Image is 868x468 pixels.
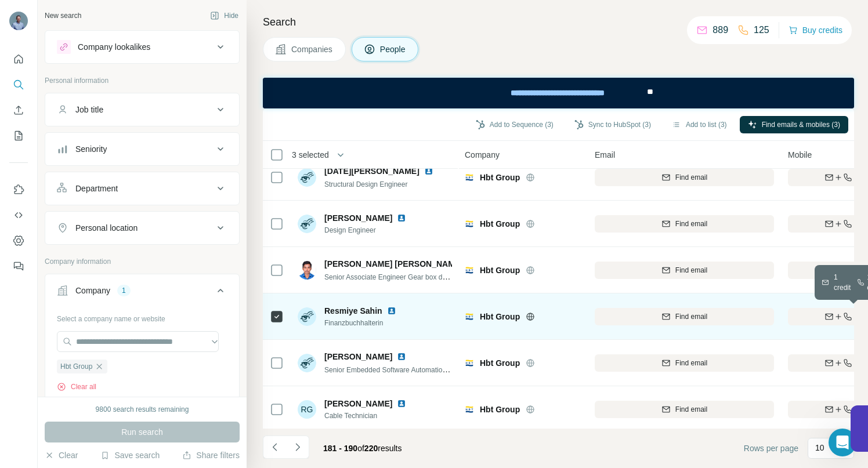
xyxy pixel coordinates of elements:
button: Find email [595,262,774,279]
span: Structural Design Engineer [324,180,407,188]
button: Find email [595,215,774,233]
span: [PERSON_NAME] [324,212,392,224]
button: Quick start [9,49,28,70]
button: Find email [595,354,774,372]
div: RG [298,400,316,419]
img: Avatar [298,307,316,326]
span: Find email [675,311,707,322]
span: 181 - 190 [323,444,357,453]
span: Finanzbuchhalterin [324,318,401,328]
img: Avatar [298,354,316,372]
img: Avatar [298,215,316,233]
img: LinkedIn logo [397,399,406,408]
div: Select a company name or website [57,309,227,324]
img: Avatar [298,168,316,187]
span: Hbt Group [480,264,520,276]
span: 220 [364,444,378,453]
p: 10 [815,442,824,454]
button: Company lookalikes [45,33,239,61]
button: Job title [45,96,239,124]
div: Job title [75,104,103,115]
button: Clear all [57,382,96,392]
button: Navigate to previous page [263,436,286,459]
button: Enrich CSV [9,100,28,121]
img: Avatar [298,261,316,280]
div: New search [45,10,81,21]
div: Company [75,285,110,296]
img: Avatar [9,12,28,30]
span: Design Engineer [324,225,411,235]
span: Find email [675,358,707,368]
h4: Search [263,14,854,30]
iframe: Intercom live chat [829,429,856,456]
button: My lists [9,125,28,146]
div: 9800 search results remaining [96,404,189,415]
button: Add to list (3) [664,116,735,133]
span: Companies [291,43,334,55]
div: 1 [117,285,131,296]
span: [DATE][PERSON_NAME] [324,165,419,177]
span: Hbt Group [60,361,92,372]
img: LinkedIn logo [397,352,406,361]
button: Navigate to next page [286,436,309,459]
img: Logo of Hbt Group [465,405,474,414]
button: Company1 [45,277,239,309]
button: Use Surfe on LinkedIn [9,179,28,200]
img: Logo of Hbt Group [465,312,474,321]
button: Share filters [182,449,240,461]
button: Find email [595,401,774,418]
button: Save search [100,449,160,461]
iframe: Banner [263,78,854,108]
span: Hbt Group [480,218,520,230]
button: Buy credits [789,22,842,38]
span: results [323,444,402,453]
span: Find emails & mobiles (3) [762,119,840,130]
img: LinkedIn logo [387,306,396,315]
button: Add to Sequence (3) [468,116,562,133]
button: Clear [45,449,78,461]
img: Logo of Hbt Group [465,266,474,275]
span: Company [465,149,500,161]
button: Search [9,74,28,95]
div: Department [75,183,118,194]
div: Seniority [75,143,107,155]
span: Senior Associate Engineer Gear box design [324,272,459,281]
p: 125 [754,23,769,37]
button: Find email [595,308,774,325]
p: Company information [45,256,240,267]
button: Dashboard [9,230,28,251]
span: [PERSON_NAME] [324,351,392,362]
button: Find emails & mobiles (3) [740,116,848,133]
p: Personal information [45,75,240,86]
img: Logo of Hbt Group [465,173,474,182]
img: Logo of Hbt Group [465,219,474,228]
button: Sync to HubSpot (3) [566,116,659,133]
button: Use Surfe API [9,205,28,226]
span: Find email [675,404,707,415]
span: Find email [675,172,707,183]
span: Find email [675,219,707,229]
span: Hbt Group [480,357,520,369]
span: People [380,43,407,55]
span: [PERSON_NAME] [PERSON_NAME] [324,258,463,270]
span: 3 selected [292,149,329,161]
span: Hbt Group [480,404,520,415]
button: Department [45,175,239,202]
span: Resmiye Sahin [324,305,382,317]
button: Personal location [45,214,239,242]
div: Personal location [75,222,138,234]
button: Find email [595,169,774,186]
button: Seniority [45,135,239,163]
button: Feedback [9,256,28,277]
span: Hbt Group [480,172,520,183]
span: of [357,444,364,453]
span: [PERSON_NAME] [324,398,392,409]
span: Mobile [788,149,812,161]
p: 889 [713,23,728,37]
span: Find email [675,265,707,275]
button: Hide [202,7,247,24]
img: LinkedIn logo [424,166,433,176]
span: Cable Technician [324,411,411,421]
div: Company lookalikes [78,41,150,53]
